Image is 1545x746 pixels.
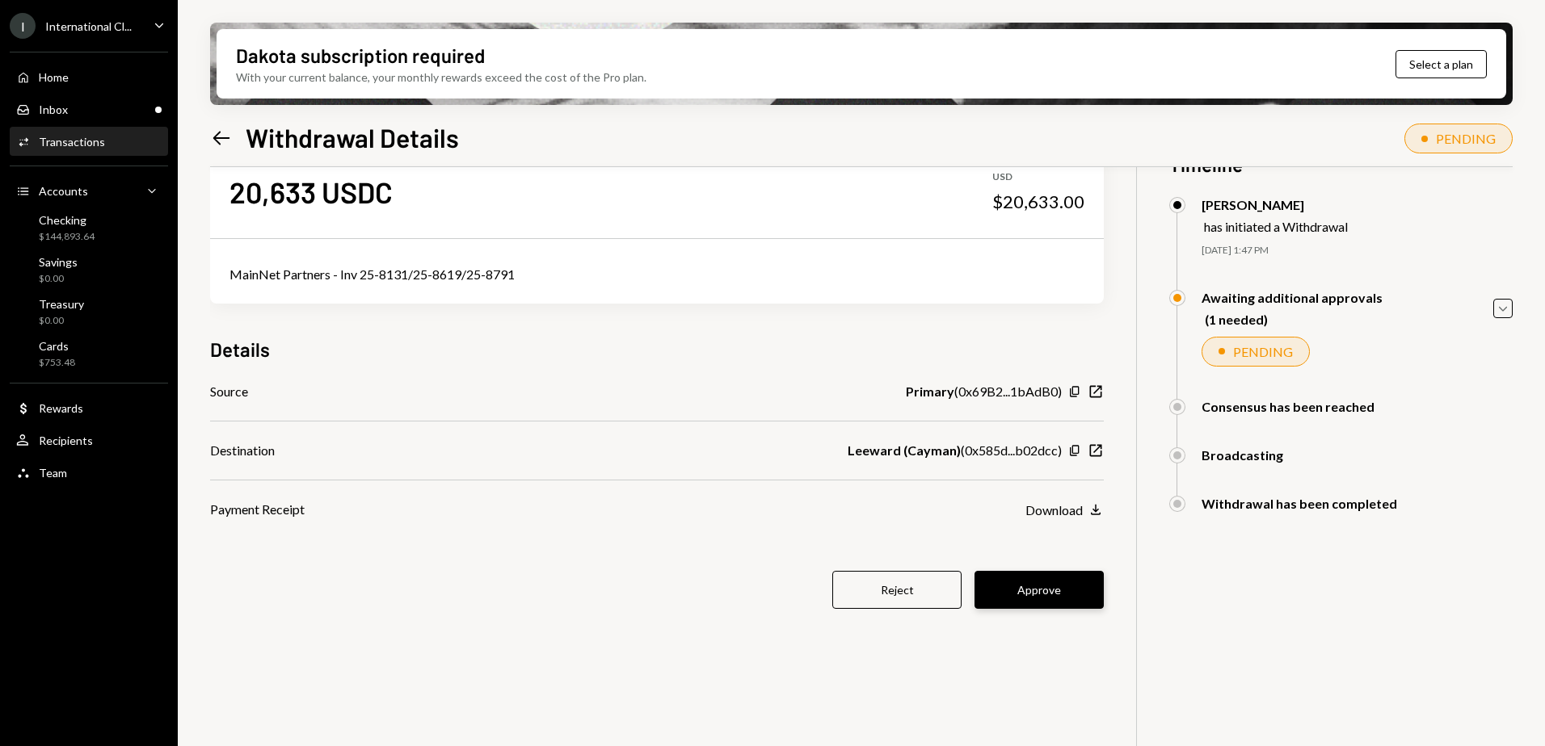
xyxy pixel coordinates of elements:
div: Accounts [39,184,88,198]
a: Transactions [10,127,168,156]
button: Reject [832,571,962,609]
div: ( 0x585d...b02dcc ) [848,441,1062,460]
div: Rewards [39,401,83,415]
div: Treasury [39,297,84,311]
div: [PERSON_NAME] [1202,197,1348,212]
div: [DATE] 1:47 PM [1202,244,1513,258]
div: Cards [39,339,75,353]
div: $753.48 [39,356,75,370]
a: Recipients [10,425,168,455]
a: Rewards [10,393,168,422]
button: Select a plan [1396,50,1487,78]
a: Team [10,458,168,487]
div: ( 0x69B2...1bAdB0 ) [906,382,1062,401]
div: MainNet Partners - Inv 25-8131/25-8619/25-8791 [229,265,1084,284]
b: Primary [906,382,954,401]
a: Treasury$0.00 [10,292,168,331]
a: Cards$753.48 [10,334,168,373]
button: Download [1025,501,1104,519]
div: Inbox [39,103,68,116]
div: Download [1025,502,1083,518]
div: Destination [210,441,275,460]
a: Inbox [10,94,168,124]
div: International Cl... [45,19,132,33]
div: (1 needed) [1205,312,1383,327]
h1: Withdrawal Details [246,121,459,153]
a: Savings$0.00 [10,250,168,289]
a: Accounts [10,176,168,205]
div: I [10,13,36,39]
a: Home [10,62,168,91]
div: Payment Receipt [210,500,305,519]
div: $0.00 [39,272,78,286]
div: Home [39,70,69,84]
div: PENDING [1436,131,1496,146]
div: Withdrawal has been completed [1202,496,1397,511]
a: Checking$144,893.64 [10,208,168,247]
div: Dakota subscription required [236,42,485,69]
div: 20,633 USDC [229,174,393,210]
div: USD [992,170,1084,184]
div: Transactions [39,135,105,149]
div: Broadcasting [1202,447,1283,463]
div: Source [210,382,248,401]
div: has initiated a Withdrawal [1204,219,1348,234]
div: Checking [39,213,95,227]
div: Team [39,466,67,480]
div: Savings [39,255,78,269]
div: $0.00 [39,314,84,328]
button: Approve [975,571,1104,609]
div: $144,893.64 [39,230,95,244]
div: Recipients [39,434,93,447]
div: Awaiting additional approvals [1202,290,1383,305]
div: With your current balance, your monthly rewards exceed the cost of the Pro plan. [236,69,646,86]
b: Leeward (Cayman) [848,441,961,460]
div: Consensus has been reached [1202,399,1375,414]
h3: Details [210,336,270,363]
div: PENDING [1233,344,1293,359]
div: $20,633.00 [992,191,1084,213]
